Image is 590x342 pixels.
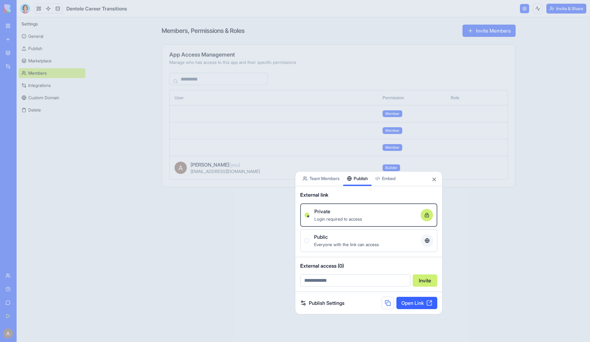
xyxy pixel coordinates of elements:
[304,238,309,243] button: PublicEveryone with the link can access
[372,171,399,186] button: Embed
[396,297,437,309] a: Open Link
[300,299,344,307] a: Publish Settings
[314,233,328,241] span: Public
[299,171,343,186] button: Team Members
[300,262,437,269] span: External access (0)
[314,216,362,222] span: Login required to access
[343,171,372,186] button: Publish
[314,208,330,215] span: Private
[305,213,309,218] button: PrivateLogin required to access
[431,176,437,183] button: Close
[314,242,379,247] span: Everyone with the link can access
[300,191,328,199] span: External link
[413,274,437,287] button: Invite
